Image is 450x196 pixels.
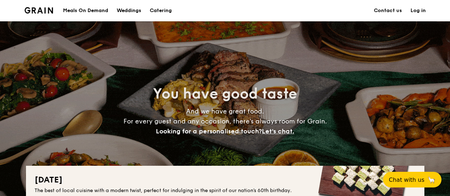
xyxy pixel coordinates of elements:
h2: [DATE] [35,174,416,186]
span: Chat with us [389,176,424,183]
span: Looking for a personalised touch? [156,127,262,135]
span: 🦙 [427,176,436,184]
span: And we have great food. For every guest and any occasion, there’s always room for Grain. [123,107,327,135]
div: The best of local cuisine with a modern twist, perfect for indulging in the spirit of our nation’... [35,187,416,194]
a: Logotype [25,7,53,14]
span: Let's chat. [262,127,294,135]
button: Chat with us🦙 [383,172,441,187]
img: Grain [25,7,53,14]
span: You have good taste [153,85,297,102]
